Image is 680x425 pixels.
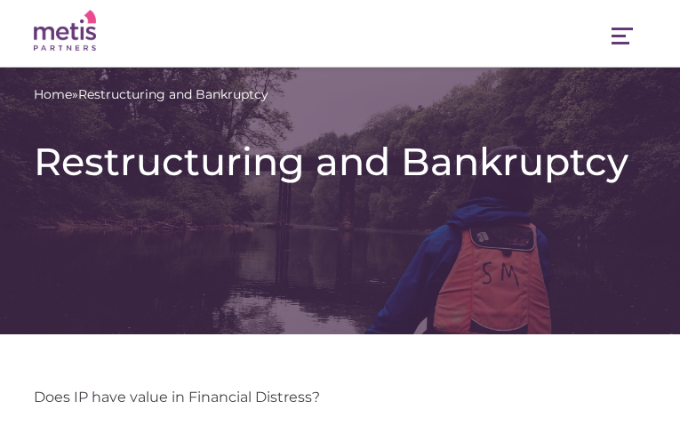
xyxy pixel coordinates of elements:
h1: Restructuring and Bankruptcy [34,140,646,183]
span: Restructuring and Bankruptcy [78,85,268,104]
a: Home [34,85,72,104]
span: » [34,85,268,104]
p: Does IP have value in Financial Distress? [34,388,646,406]
img: Metis Partners [34,10,96,52]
